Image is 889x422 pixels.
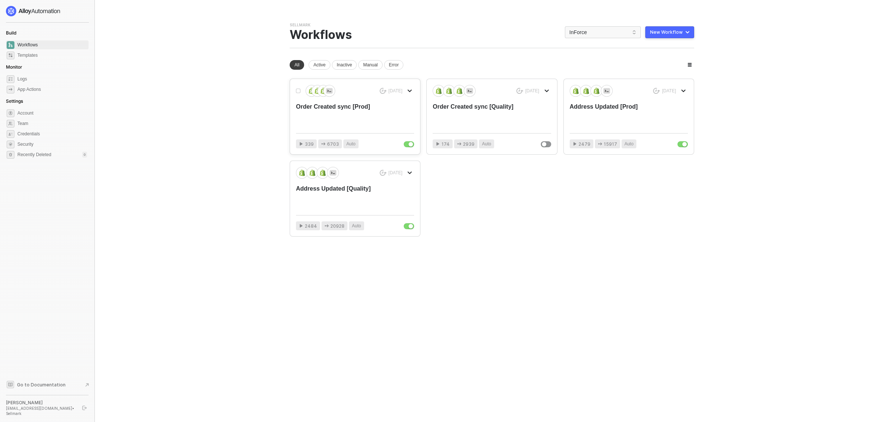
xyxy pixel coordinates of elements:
[17,109,87,118] span: Account
[305,222,317,230] span: 2484
[463,141,475,148] span: 2939
[7,52,14,59] span: marketplace
[7,86,14,93] span: icon-app-actions
[7,120,14,128] span: team
[545,89,549,93] span: icon-arrow-down
[346,141,356,148] span: Auto
[569,27,636,38] span: InForce
[525,88,539,94] div: [DATE]
[456,88,463,94] img: icon
[442,141,450,148] span: 174
[309,169,316,176] img: icon
[662,88,676,94] div: [DATE]
[457,142,462,146] span: icon-app-actions
[299,169,305,176] img: icon
[326,88,333,94] img: icon
[380,88,387,94] span: icon-success-page
[7,381,14,388] span: documentation
[330,169,336,176] img: icon
[6,406,76,416] div: [EMAIL_ADDRESS][DOMAIN_NAME] • Sellmark
[330,222,344,230] span: 20928
[327,141,339,148] span: 6703
[308,88,315,94] img: icon
[17,152,51,158] span: Recently Deleted
[482,141,491,148] span: Auto
[6,380,89,389] a: Knowledge Base
[6,64,22,70] span: Monitor
[389,170,403,176] div: [DATE]
[82,406,87,410] span: logout
[7,109,14,117] span: settings
[435,88,442,94] img: icon
[17,86,41,93] div: App Actions
[290,60,304,70] div: All
[319,169,326,176] img: icon
[17,129,87,138] span: Credentials
[6,400,76,406] div: [PERSON_NAME]
[516,88,523,94] span: icon-success-page
[389,88,403,94] div: [DATE]
[352,222,361,230] span: Auto
[296,103,390,127] div: Order Created sync [Prod]
[7,151,14,159] span: settings
[17,382,66,388] span: Go to Documentation
[324,224,329,228] span: icon-app-actions
[433,103,527,127] div: Order Created sync [Quality]
[17,140,87,149] span: Security
[290,28,352,42] div: Workflows
[83,381,91,389] span: document-arrow
[407,89,412,93] span: icon-arrow-down
[17,75,87,83] span: Logs
[407,171,412,175] span: icon-arrow-down
[305,141,314,148] span: 339
[645,26,694,38] button: New Workflow
[681,89,686,93] span: icon-arrow-down
[653,88,660,94] span: icon-success-page
[358,60,382,70] div: Manual
[593,88,600,94] img: icon
[320,88,327,94] img: icon
[579,141,590,148] span: 2479
[82,152,87,158] div: 0
[332,60,357,70] div: Inactive
[7,41,14,49] span: dashboard
[598,142,602,146] span: icon-app-actions
[296,185,390,209] div: Address Updated [Quality]
[446,88,452,94] img: icon
[583,88,589,94] img: icon
[6,6,89,16] a: logo
[380,170,387,176] span: icon-success-page
[604,141,617,148] span: 15917
[7,75,14,83] span: icon-logs
[314,88,321,94] img: icon
[384,60,404,70] div: Error
[7,141,14,148] span: security
[309,60,330,70] div: Active
[650,29,683,35] div: New Workflow
[321,142,326,146] span: icon-app-actions
[572,88,579,94] img: icon
[7,130,14,138] span: credentials
[570,103,664,127] div: Address Updated [Prod]
[603,88,610,94] img: icon
[17,40,87,49] span: Workflows
[6,30,16,36] span: Build
[466,88,473,94] img: icon
[290,22,310,28] div: Sellmark
[17,51,87,60] span: Templates
[6,6,61,16] img: logo
[6,98,23,104] span: Settings
[17,119,87,128] span: Team
[625,141,634,148] span: Auto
